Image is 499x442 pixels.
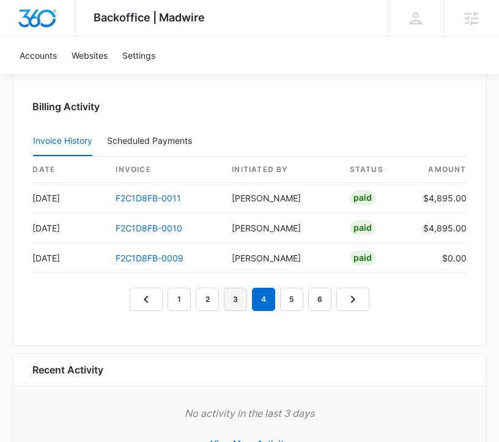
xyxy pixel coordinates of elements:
a: Previous Page [130,288,163,311]
th: invoice [106,157,222,183]
td: [DATE] [32,183,106,213]
a: Accounts [12,37,64,74]
h3: Billing Activity [32,99,466,114]
a: Settings [115,37,163,74]
td: [PERSON_NAME] [222,243,339,273]
em: 4 [252,288,275,311]
a: Page 3 [224,288,247,311]
th: status [340,157,413,183]
a: F2C1D8FB-0011 [116,193,181,203]
td: $4,895.00 [413,183,467,213]
div: Paid [350,250,375,265]
a: Next Page [336,288,369,311]
a: Page 2 [196,288,219,311]
a: Websites [64,37,115,74]
td: $4,895.00 [413,213,467,243]
a: F2C1D8FB-0010 [116,223,182,233]
div: Paid [350,190,375,205]
th: amount [413,157,467,183]
div: Scheduled Payments [107,137,197,145]
a: Page 5 [280,288,303,311]
th: Initiated By [222,157,339,183]
h6: Recent Activity [32,362,103,377]
a: Page 6 [308,288,331,311]
td: [DATE] [32,213,106,243]
td: $0.00 [413,243,467,273]
a: Page 1 [168,288,191,311]
th: date [32,157,106,183]
td: [PERSON_NAME] [222,183,339,213]
td: [PERSON_NAME] [222,213,339,243]
button: Invoice History [33,127,92,156]
td: [DATE] [32,243,106,273]
nav: Pagination [130,288,369,311]
span: Backoffice | Madwire [94,11,205,24]
div: Paid [350,220,375,235]
p: No activity in the last 3 days [32,406,466,421]
a: F2C1D8FB-0009 [116,253,183,263]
